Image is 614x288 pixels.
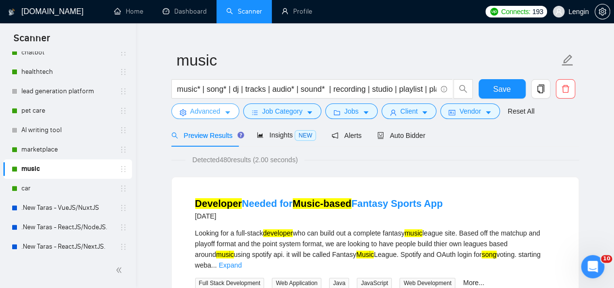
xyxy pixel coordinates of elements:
[257,131,316,139] span: Insights
[114,7,143,16] a: homeHome
[332,132,362,139] span: Alerts
[177,83,436,95] input: Search Freelance Jobs...
[257,132,264,138] span: area-chart
[119,107,127,115] span: holder
[119,146,127,153] span: holder
[116,265,125,275] span: double-left
[21,140,114,159] a: marketplace
[21,237,114,256] a: .New Taras - ReactJS/NextJS.
[195,198,443,209] a: DeveloperNeeded forMusic-basedFantasy Sports App
[262,106,302,117] span: Job Category
[119,204,127,212] span: holder
[595,8,610,16] a: setting
[21,101,114,120] a: pet care
[377,132,425,139] span: Auto Bidder
[463,279,484,287] a: More...
[119,185,127,192] span: holder
[501,6,530,17] span: Connects:
[404,229,422,237] mark: music
[441,86,447,92] span: info-circle
[119,68,127,76] span: holder
[344,106,359,117] span: Jobs
[21,120,114,140] a: AI writing tool
[382,103,437,119] button: userClientcaret-down
[332,132,338,139] span: notification
[531,85,550,93] span: copy
[171,132,241,139] span: Preview Results
[421,109,428,116] span: caret-down
[601,255,612,263] span: 10
[163,7,207,16] a: dashboardDashboard
[454,85,472,93] span: search
[333,109,340,116] span: folder
[440,103,499,119] button: idcardVendorcaret-down
[377,132,384,139] span: robot
[356,251,374,258] mark: Music
[448,109,455,116] span: idcard
[236,131,245,139] div: Tooltip anchor
[119,49,127,56] span: holder
[219,261,242,269] a: Expand
[190,106,220,117] span: Advanced
[21,43,114,62] a: chatbot
[459,106,481,117] span: Vendor
[481,251,496,258] mark: song
[363,109,369,116] span: caret-down
[226,7,262,16] a: searchScanner
[390,109,397,116] span: user
[119,126,127,134] span: holder
[195,198,242,209] mark: Developer
[119,87,127,95] span: holder
[21,198,114,218] a: .New Taras - VueJS/NuxtJS
[119,243,127,251] span: holder
[555,8,562,15] span: user
[595,4,610,19] button: setting
[195,210,443,222] div: [DATE]
[561,54,574,67] span: edit
[171,103,239,119] button: settingAdvancedcaret-down
[224,109,231,116] span: caret-down
[171,132,178,139] span: search
[453,79,473,99] button: search
[243,103,321,119] button: barsJob Categorycaret-down
[6,31,58,51] span: Scanner
[556,79,575,99] button: delete
[251,109,258,116] span: bars
[177,48,559,72] input: Scanner name...
[21,179,114,198] a: car
[282,7,312,16] a: userProfile
[119,165,127,173] span: holder
[263,229,293,237] mark: developer
[185,154,304,165] span: Detected 480 results (2.00 seconds)
[485,109,492,116] span: caret-down
[508,106,534,117] a: Reset All
[531,79,550,99] button: copy
[293,198,351,209] mark: Music-based
[400,106,418,117] span: Client
[21,62,114,82] a: healthtech
[21,159,114,179] a: music
[325,103,378,119] button: folderJobscaret-down
[581,255,604,278] iframe: Intercom live chat
[216,251,234,258] mark: music
[295,130,316,141] span: NEW
[21,218,114,237] a: .New Taras - ReactJS/NodeJS.
[479,79,526,99] button: Save
[556,85,575,93] span: delete
[490,8,498,16] img: upwork-logo.png
[532,6,543,17] span: 193
[21,82,114,101] a: lead generation platform
[195,228,555,271] div: Looking for a full-stack who can build out a complete fantasy league site. Based off the matchup ...
[493,83,511,95] span: Save
[180,109,186,116] span: setting
[8,4,15,20] img: logo
[211,261,217,269] span: ...
[119,223,127,231] span: holder
[306,109,313,116] span: caret-down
